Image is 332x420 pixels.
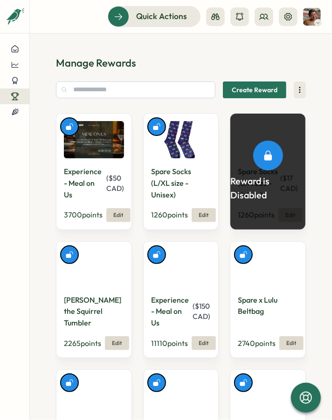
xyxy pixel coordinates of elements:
[238,249,298,287] img: Spare x Lulu Beltbag
[106,174,124,193] span: ( $ 50 CAD )
[151,166,209,200] p: Spare Socks (L/XL size - Unisex)
[105,336,129,350] button: Edit
[64,339,101,348] span: 2265 points
[286,340,297,346] span: Edit
[151,294,191,329] p: Experience - Meal on Us
[112,340,122,346] span: Edit
[199,212,209,218] span: Edit
[232,82,277,98] span: Create Reward
[303,8,321,26] img: Shelby Perera
[64,210,103,219] span: 3700 points
[238,294,296,318] p: Spare x Lulu Beltbag
[192,208,216,222] button: Edit
[151,377,211,415] img: Spare Notebook
[151,249,211,287] img: Experience - Meal on Us
[238,339,276,348] span: 2740 points
[106,208,131,222] button: Edit
[230,174,305,203] p: Reward is Disabled
[223,81,286,98] button: Create Reward
[64,294,122,329] p: [PERSON_NAME] the Squirrel Tumbler
[192,336,216,350] button: Edit
[279,336,304,350] button: Edit
[151,339,188,348] span: 11110 points
[64,377,124,415] img: Eco XL Tote Bag
[136,10,187,22] span: Quick Actions
[64,166,104,200] p: Experience - Meal on Us
[113,212,124,218] span: Edit
[151,210,188,219] span: 1260 points
[64,249,124,287] img: Sammy the Squirrel Tumbler
[199,340,209,346] span: Edit
[193,302,210,321] span: ( $ 150 CAD )
[64,121,124,159] img: Experience - Meal on Us
[108,6,201,27] button: Quick Actions
[238,377,298,415] img: Spare Socks (S/M size - Unisex)
[56,56,306,70] h1: Manage Rewards
[151,121,211,159] img: Spare Socks (L/XL size - Unisex)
